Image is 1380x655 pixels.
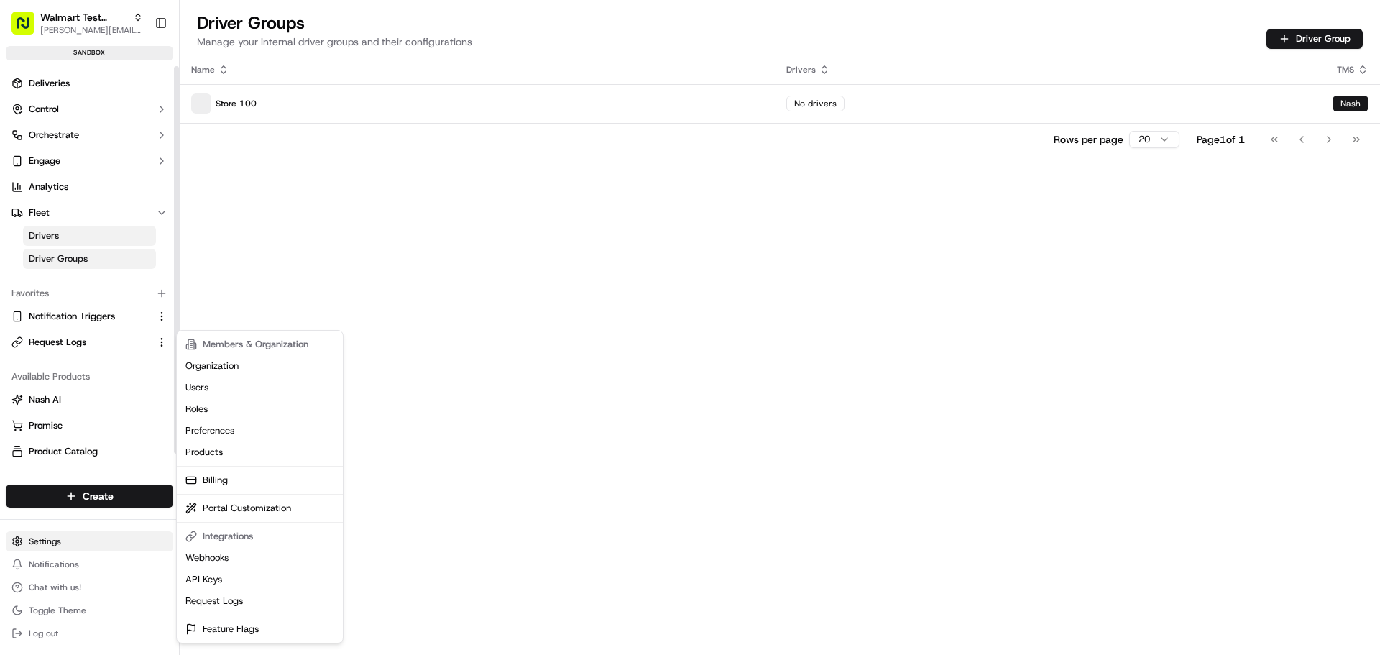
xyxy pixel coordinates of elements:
span: Pylon [143,357,174,367]
span: • [119,262,124,273]
img: 1736555255976-a54dd68f-1ca7-489b-9aae-adbdc363a1c4 [14,137,40,163]
span: [PERSON_NAME] [45,223,116,234]
a: API Keys [180,569,340,590]
img: Jeff Sasse [14,209,37,232]
span: • [119,223,124,234]
a: Organization [180,355,340,377]
a: Request Logs [180,590,340,612]
span: API Documentation [136,321,231,336]
div: 💻 [121,323,133,334]
a: Preferences [180,420,340,441]
a: Products [180,441,340,463]
div: Start new chat [65,137,236,152]
img: 8571987876998_91fb9ceb93ad5c398215_72.jpg [30,137,56,163]
a: 💻API Documentation [116,316,236,342]
button: Start new chat [244,142,262,159]
img: Jeff Sasse [14,248,37,271]
input: Got a question? Start typing here... [37,93,259,108]
a: Powered byPylon [101,356,174,367]
a: Roles [180,398,340,420]
img: Nash [14,14,43,43]
div: Members & Organization [180,334,340,355]
span: [PERSON_NAME] [45,262,116,273]
a: Billing [180,470,340,491]
div: Integrations [180,526,340,547]
p: Welcome 👋 [14,58,262,81]
a: Users [180,377,340,398]
span: [DATE] [127,262,157,273]
div: Past conversations [14,187,96,198]
a: Portal Customization [180,498,340,519]
div: We're available if you need us! [65,152,198,163]
span: [DATE] [127,223,157,234]
div: 📗 [14,323,26,334]
a: Webhooks [180,547,340,569]
span: Knowledge Base [29,321,110,336]
a: 📗Knowledge Base [9,316,116,342]
a: Feature Flags [180,618,340,640]
button: See all [223,184,262,201]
